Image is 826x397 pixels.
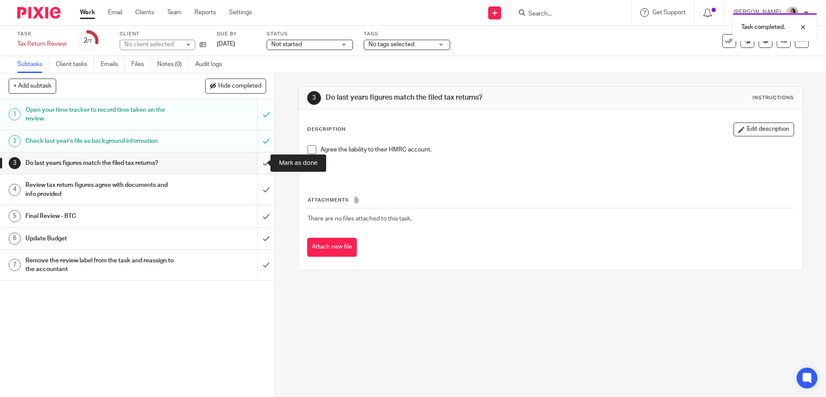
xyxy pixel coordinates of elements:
[131,56,151,73] a: Files
[271,41,302,47] span: Not started
[17,31,67,38] label: Task
[9,259,21,271] div: 7
[195,56,229,73] a: Audit logs
[17,56,49,73] a: Subtasks
[9,79,56,93] button: + Add subtask
[25,135,174,148] h1: Check last year’s file as background information
[135,8,154,17] a: Clients
[308,216,412,222] span: There are no files attached to this task.
[167,8,181,17] a: Team
[194,8,216,17] a: Reports
[9,157,21,169] div: 3
[9,108,21,120] div: 1
[307,91,321,105] div: 3
[217,41,235,47] span: [DATE]
[101,56,125,73] a: Emails
[741,23,785,32] p: Task completed.
[267,31,353,38] label: Status
[218,83,261,90] span: Hide completed
[25,254,174,276] h1: Remove the review label from the task and reassign to the accountant
[9,233,21,245] div: 6
[307,238,357,257] button: Attach new file
[229,8,252,17] a: Settings
[326,93,569,102] h1: Do last years figures match the filed tax returns?
[25,179,174,201] h1: Review tax return figures agree with documents and info provided
[307,126,346,133] p: Description
[80,8,95,17] a: Work
[308,198,349,202] span: Attachments
[9,210,21,222] div: 5
[205,79,266,93] button: Hide completed
[785,6,799,20] img: Olivia.jpg
[217,31,256,38] label: Due by
[753,95,794,101] div: Instructions
[9,135,21,147] div: 2
[25,210,174,223] h1: Final Review - BTC
[17,7,60,19] img: Pixie
[734,123,794,136] button: Edit description
[83,36,92,46] div: 2
[9,184,21,196] div: 4
[120,31,206,38] label: Client
[157,56,189,73] a: Notes (0)
[369,41,414,47] span: No tags selected
[124,40,181,49] div: No client selected
[364,31,450,38] label: Tags
[108,8,122,17] a: Email
[25,104,174,126] h1: Open your time tracker to record time taken on the review.
[321,145,793,154] p: Agree the liability to their HMRC account.
[87,39,92,44] small: /7
[25,232,174,245] h1: Update Budget
[17,40,67,48] div: Tax Return Review
[25,157,174,170] h1: Do last years figures match the filed tax returns?
[56,56,94,73] a: Client tasks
